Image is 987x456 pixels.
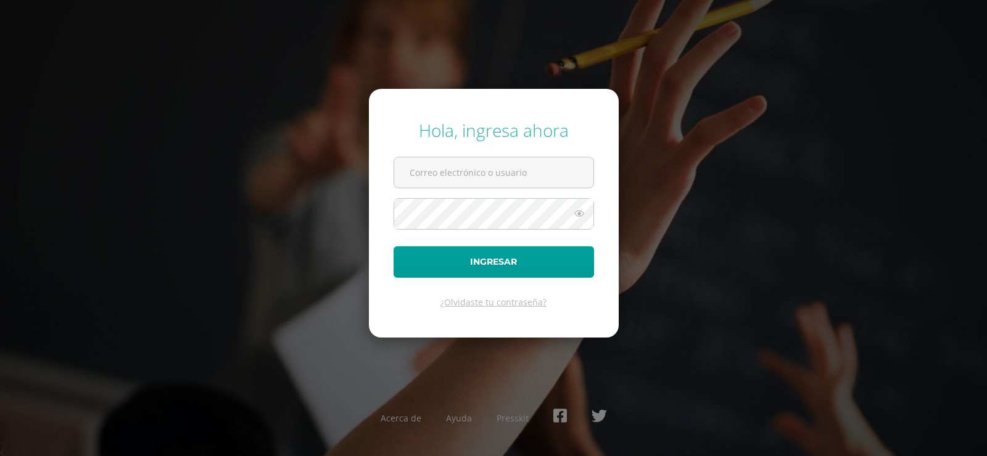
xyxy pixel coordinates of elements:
a: Ayuda [446,412,472,424]
button: Ingresar [394,246,594,278]
input: Correo electrónico o usuario [394,157,593,188]
a: ¿Olvidaste tu contraseña? [440,296,547,308]
a: Acerca de [381,412,421,424]
a: Presskit [497,412,529,424]
div: Hola, ingresa ahora [394,118,594,142]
